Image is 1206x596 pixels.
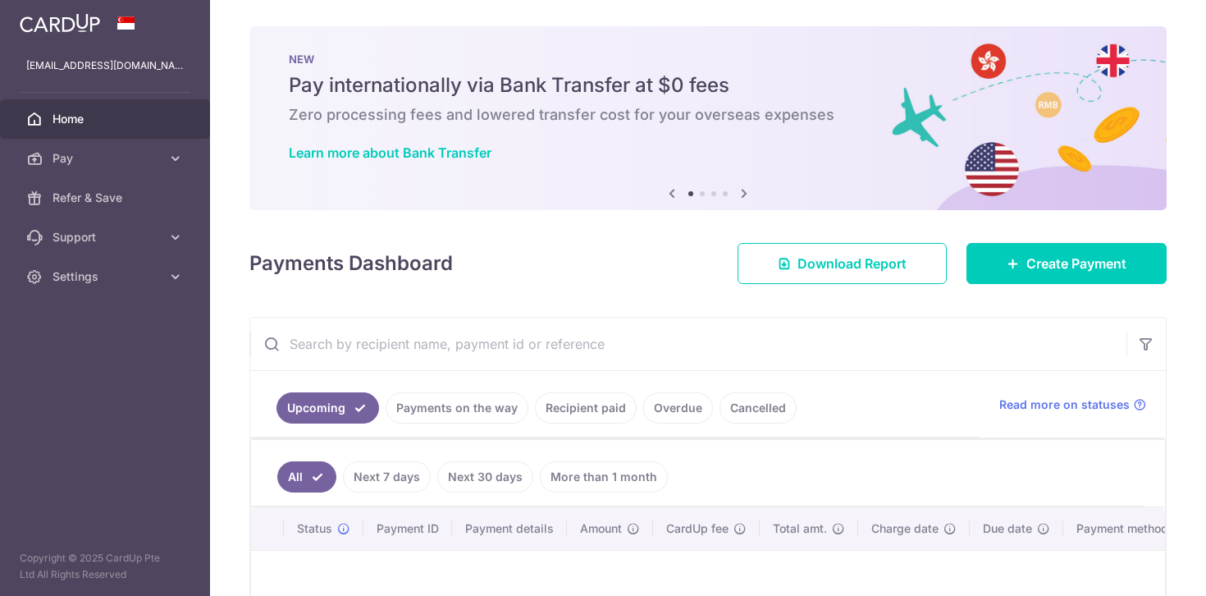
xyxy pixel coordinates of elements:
[250,318,1126,370] input: Search by recipient name, payment id or reference
[1100,547,1190,588] iframe: Opens a widget where you can find more information
[983,520,1032,537] span: Due date
[966,243,1167,284] a: Create Payment
[580,520,622,537] span: Amount
[53,229,161,245] span: Support
[773,520,827,537] span: Total amt.
[289,53,1127,66] p: NEW
[26,57,184,74] p: [EMAIL_ADDRESS][DOMAIN_NAME]
[1026,254,1126,273] span: Create Payment
[289,72,1127,99] h5: Pay internationally via Bank Transfer at $0 fees
[437,461,533,493] a: Next 30 days
[289,144,491,161] a: Learn more about Bank Transfer
[797,254,907,273] span: Download Report
[999,397,1130,413] span: Read more on statuses
[53,268,161,285] span: Settings
[719,392,797,424] a: Cancelled
[53,190,161,206] span: Refer & Save
[20,13,100,33] img: CardUp
[363,507,452,550] th: Payment ID
[297,520,332,537] span: Status
[999,397,1146,413] a: Read more on statuses
[386,392,528,424] a: Payments on the way
[249,249,453,278] h4: Payments Dashboard
[738,243,947,284] a: Download Report
[535,392,637,424] a: Recipient paid
[871,520,939,537] span: Charge date
[1063,507,1188,550] th: Payment method
[249,26,1167,210] img: Bank transfer banner
[643,392,713,424] a: Overdue
[540,461,668,493] a: More than 1 month
[276,392,379,424] a: Upcoming
[343,461,431,493] a: Next 7 days
[289,105,1127,125] h6: Zero processing fees and lowered transfer cost for your overseas expenses
[53,150,161,167] span: Pay
[452,507,567,550] th: Payment details
[277,461,336,493] a: All
[666,520,729,537] span: CardUp fee
[53,111,161,127] span: Home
